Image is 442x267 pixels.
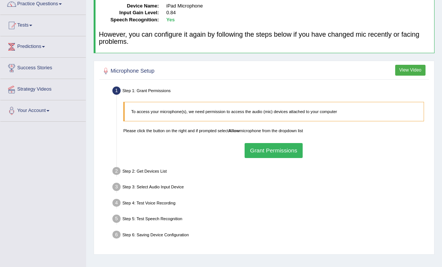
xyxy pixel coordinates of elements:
[0,15,86,34] a: Tests
[99,31,431,46] h4: However, you can configure it again by following the steps below if you have changed mic recently...
[99,17,159,24] dt: Speech Recognition:
[99,10,159,17] dt: Input Gain Level:
[245,143,303,158] button: Grant Permissions
[395,65,426,76] button: View Video
[101,67,303,76] h2: Microphone Setup
[0,79,86,98] a: Strategy Videos
[228,129,239,133] b: Allow
[123,128,424,134] p: Please click the button on the right and if prompted select microphone from the dropdown list
[110,229,432,243] div: Step 6: Saving Device Configuration
[166,10,431,17] dd: 0.84
[110,85,432,99] div: Step 1: Grant Permissions
[166,17,175,23] b: Yes
[110,181,432,195] div: Step 3: Select Audio Input Device
[166,3,431,10] dd: iPad Microphone
[0,101,86,119] a: Your Account
[110,166,432,179] div: Step 2: Get Devices List
[0,37,86,55] a: Predictions
[110,213,432,227] div: Step 5: Test Speech Recognition
[131,109,417,115] p: To access your microphone(s), we need permission to access the audio (mic) devices attached to yo...
[110,197,432,211] div: Step 4: Test Voice Recording
[99,3,159,10] dt: Device Name:
[0,58,86,77] a: Success Stories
